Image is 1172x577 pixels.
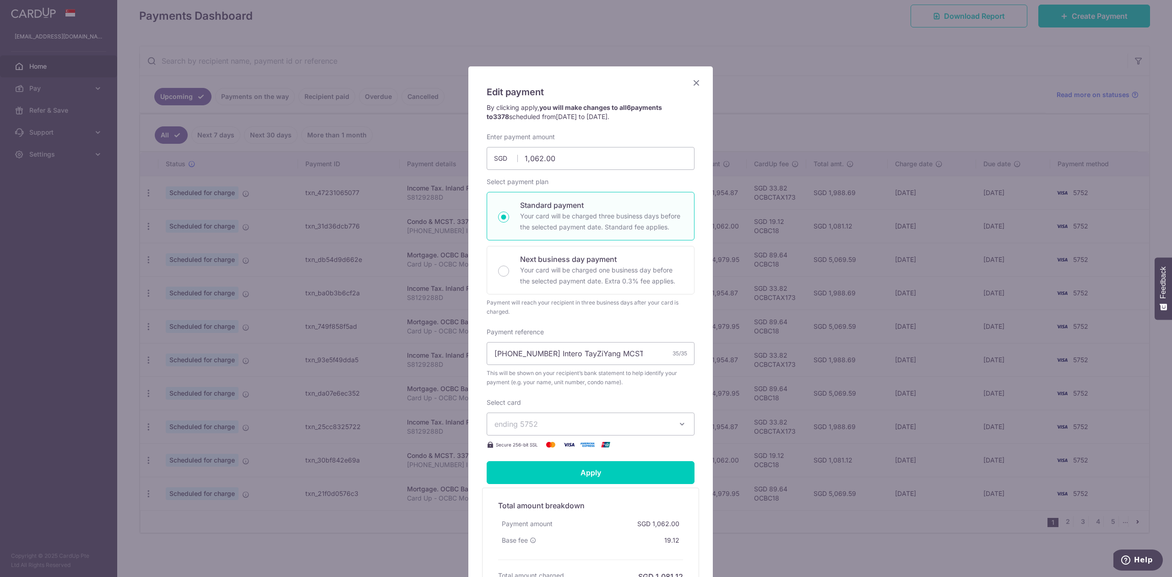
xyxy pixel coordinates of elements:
[520,254,683,265] p: Next business day payment
[487,177,548,186] label: Select payment plan
[487,413,695,435] button: ending 5752
[1159,267,1167,299] span: Feedback
[542,439,560,450] img: Mastercard
[556,113,608,120] span: [DATE] to [DATE]
[487,85,695,99] h5: Edit payment
[487,147,695,170] input: 0.00
[496,441,538,448] span: Secure 256-bit SSL
[520,265,683,287] p: Your card will be charged one business day before the selected payment date. Extra 0.3% fee applies.
[498,500,683,511] h5: Total amount breakdown
[520,200,683,211] p: Standard payment
[578,439,597,450] img: American Express
[498,516,556,532] div: Payment amount
[487,103,662,120] strong: you will make changes to all payments to
[502,536,528,545] span: Base fee
[487,398,521,407] label: Select card
[661,532,683,549] div: 19.12
[634,516,683,532] div: SGD 1,062.00
[673,349,687,358] div: 35/35
[487,298,695,316] div: Payment will reach your recipient in three business days after your card is charged.
[487,103,695,121] p: By clicking apply, scheduled from .
[597,439,615,450] img: UnionPay
[520,211,683,233] p: Your card will be charged three business days before the selected payment date. Standard fee appl...
[487,461,695,484] input: Apply
[494,154,518,163] span: SGD
[627,103,631,111] span: 6
[1155,257,1172,320] button: Feedback - Show survey
[494,419,538,429] span: ending 5752
[493,113,509,120] span: 3378
[487,369,695,387] span: This will be shown on your recipient’s bank statement to help identify your payment (e.g. your na...
[487,132,555,142] label: Enter payment amount
[1113,550,1163,572] iframe: Opens a widget where you can find more information
[691,77,702,88] button: Close
[487,327,544,337] label: Payment reference
[560,439,578,450] img: Visa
